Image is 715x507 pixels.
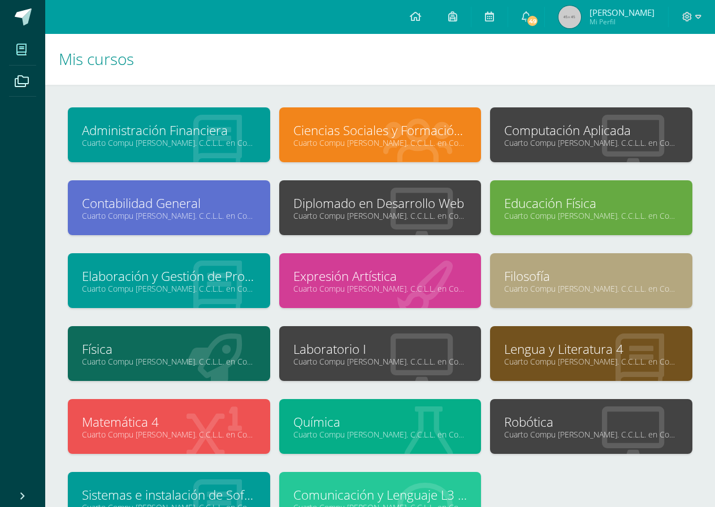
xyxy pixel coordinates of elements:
a: Expresión Artística [293,267,467,285]
a: Elaboración y Gestión de Proyectos [82,267,256,285]
a: Filosofía [504,267,678,285]
a: Cuarto Compu [PERSON_NAME]. C.C.L.L. en Computación "A" [82,283,256,294]
a: Sistemas e instalación de Software [82,486,256,504]
a: Educación Física [504,194,678,212]
span: Mi Perfil [590,17,655,27]
a: Computación Aplicada [504,122,678,139]
a: Comunicación y Lenguaje L3 Inglés [293,486,467,504]
img: 45x45 [558,6,581,28]
span: 49 [526,15,539,27]
a: Cuarto Compu [PERSON_NAME]. C.C.L.L. en Computación "A" [293,429,467,440]
a: Cuarto Compu [PERSON_NAME]. C.C.L.L. en Computación "A" [293,210,467,221]
a: Cuarto Compu [PERSON_NAME]. C.C.L.L. en Computación "A" [82,429,256,440]
a: Cuarto Compu [PERSON_NAME]. C.C.L.L. en Computación "A" [504,137,678,148]
a: Cuarto Compu [PERSON_NAME]. C.C.L.L. en Computación "A" [504,210,678,221]
a: Cuarto Compu [PERSON_NAME]. C.C.L.L. en Computación "A" [82,210,256,221]
a: Cuarto Compu [PERSON_NAME]. C.C.L.L. en Computación "A" [293,137,467,148]
a: Administración Financiera [82,122,256,139]
a: Química [293,413,467,431]
a: Cuarto Compu [PERSON_NAME]. C.C.L.L. en Computación "A" [504,283,678,294]
span: Mis cursos [59,48,134,70]
a: Ciencias Sociales y Formación Ciudadana [293,122,467,139]
a: Contabilidad General [82,194,256,212]
a: Física [82,340,256,358]
a: Robótica [504,413,678,431]
a: Cuarto Compu [PERSON_NAME]. C.C.L.L. en Computación "A" [504,356,678,367]
span: [PERSON_NAME] [590,7,655,18]
a: Cuarto Compu [PERSON_NAME]. C.C.L.L. en Computación "A" [293,356,467,367]
a: Lengua y Literatura 4 [504,340,678,358]
a: Laboratorio I [293,340,467,358]
a: Cuarto Compu [PERSON_NAME]. C.C.L.L. en Computación "A" [82,137,256,148]
a: Cuarto Compu [PERSON_NAME]. C.C.L.L. en Computación "A" [504,429,678,440]
a: Cuarto Compu [PERSON_NAME]. C.C.L.L. en Computación "A" [82,356,256,367]
a: Matemática 4 [82,413,256,431]
a: Cuarto Compu [PERSON_NAME]. C.C.L.L. en Computación "A" [293,283,467,294]
a: Diplomado en Desarrollo Web [293,194,467,212]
